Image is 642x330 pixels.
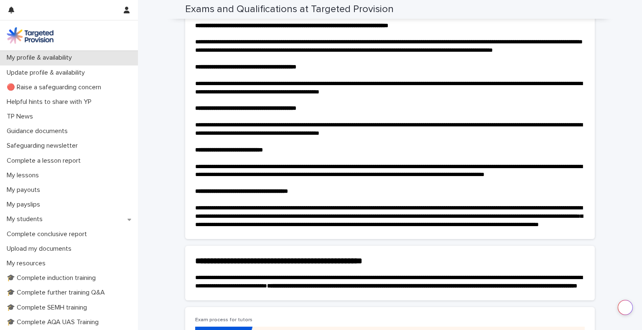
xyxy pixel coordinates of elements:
p: My payouts [3,186,47,194]
p: My payslips [3,201,47,209]
img: M5nRWzHhSzIhMunXDL62 [7,27,53,44]
p: TP News [3,113,40,121]
p: Update profile & availability [3,69,92,77]
p: Helpful hints to share with YP [3,98,98,106]
p: 🎓 Complete further training Q&A [3,289,112,297]
p: My resources [3,259,52,267]
p: Complete a lesson report [3,157,87,165]
p: My lessons [3,171,46,179]
h2: Exams and Qualifications at Targeted Provision [185,3,394,15]
p: 🎓 Complete SEMH training [3,304,94,312]
p: Guidance documents [3,127,74,135]
p: Upload my documents [3,245,78,253]
p: 🎓 Complete induction training [3,274,102,282]
p: My profile & availability [3,54,79,62]
p: 🔴 Raise a safeguarding concern [3,83,108,91]
span: Exam process for tutors [195,317,252,322]
p: 🎓 Complete AQA UAS Training [3,318,105,326]
p: Safeguarding newsletter [3,142,84,150]
p: Complete conclusive report [3,230,94,238]
p: My students [3,215,49,223]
